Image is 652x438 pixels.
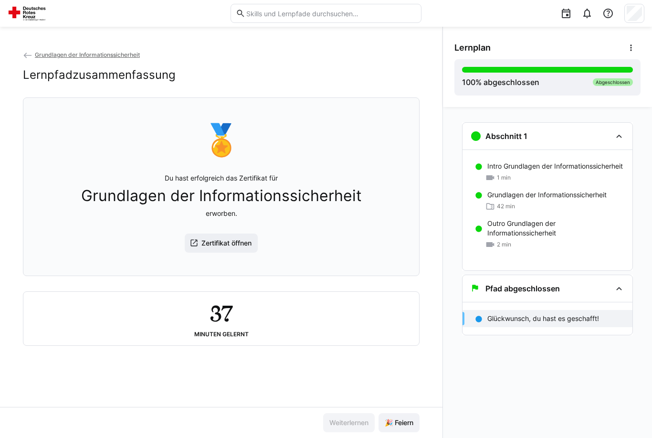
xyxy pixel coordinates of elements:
span: Lernplan [454,43,491,53]
button: 🎉 Feiern [379,413,420,432]
p: Du hast erfolgreich das Zertifikat für erworben. [81,173,362,218]
div: 🏅 [202,121,241,158]
h3: Pfad abgeschlossen [485,284,560,293]
h3: Abschnitt 1 [485,131,527,141]
span: Zertifikat öffnen [200,238,253,248]
span: 1 min [497,174,511,182]
div: Abgeschlossen [593,78,633,86]
p: Grundlagen der Informationssicherheit [487,190,607,200]
h2: 37 [210,299,232,327]
p: Intro Grundlagen der Informationssicherheit [487,161,623,171]
span: 42 min [497,203,515,210]
div: Minuten gelernt [194,331,249,338]
span: Grundlagen der Informationssicherheit [81,187,362,205]
p: Outro Grundlagen der Informationssicherheit [487,219,625,238]
a: Grundlagen der Informationssicherheit [23,51,140,58]
button: Zertifikat öffnen [185,234,258,253]
span: Weiterlernen [328,418,370,427]
span: 2 min [497,241,511,248]
p: Glückwunsch, du hast es geschafft! [487,314,599,323]
div: % abgeschlossen [462,76,539,88]
span: 🎉 Feiern [383,418,415,427]
h2: Lernpfadzusammenfassung [23,68,176,82]
span: Grundlagen der Informationssicherheit [35,51,140,58]
input: Skills und Lernpfade durchsuchen… [245,9,416,18]
button: Weiterlernen [323,413,375,432]
span: 100 [462,77,475,87]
